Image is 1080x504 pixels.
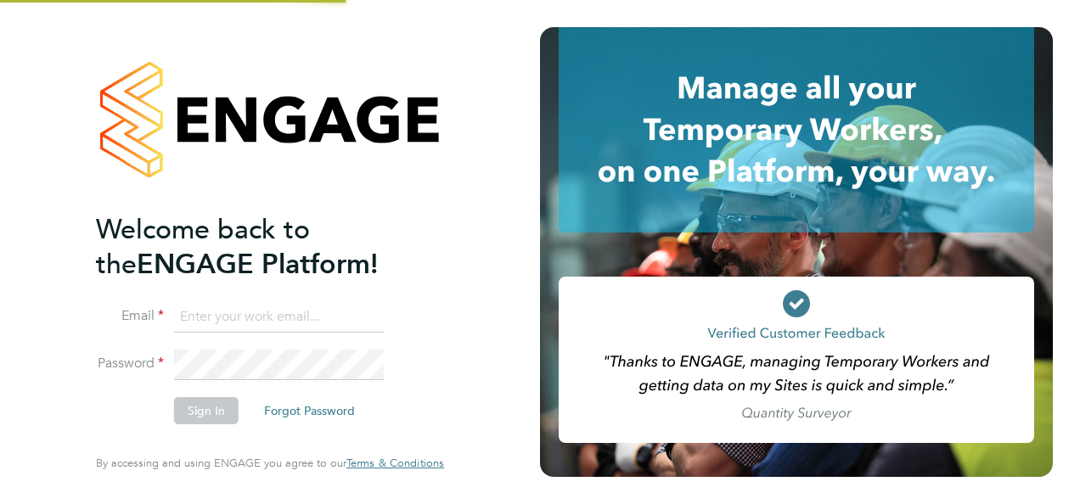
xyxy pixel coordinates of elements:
input: Enter your work email... [174,302,384,333]
button: Forgot Password [250,397,368,424]
button: Sign In [174,397,239,424]
label: Password [96,355,164,372]
span: Welcome back to the [96,213,310,281]
label: Email [96,307,164,325]
span: Terms & Conditions [346,456,444,470]
span: By accessing and using ENGAGE you agree to our [96,456,444,470]
a: Terms & Conditions [346,456,444,470]
h2: ENGAGE Platform! [96,212,427,282]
